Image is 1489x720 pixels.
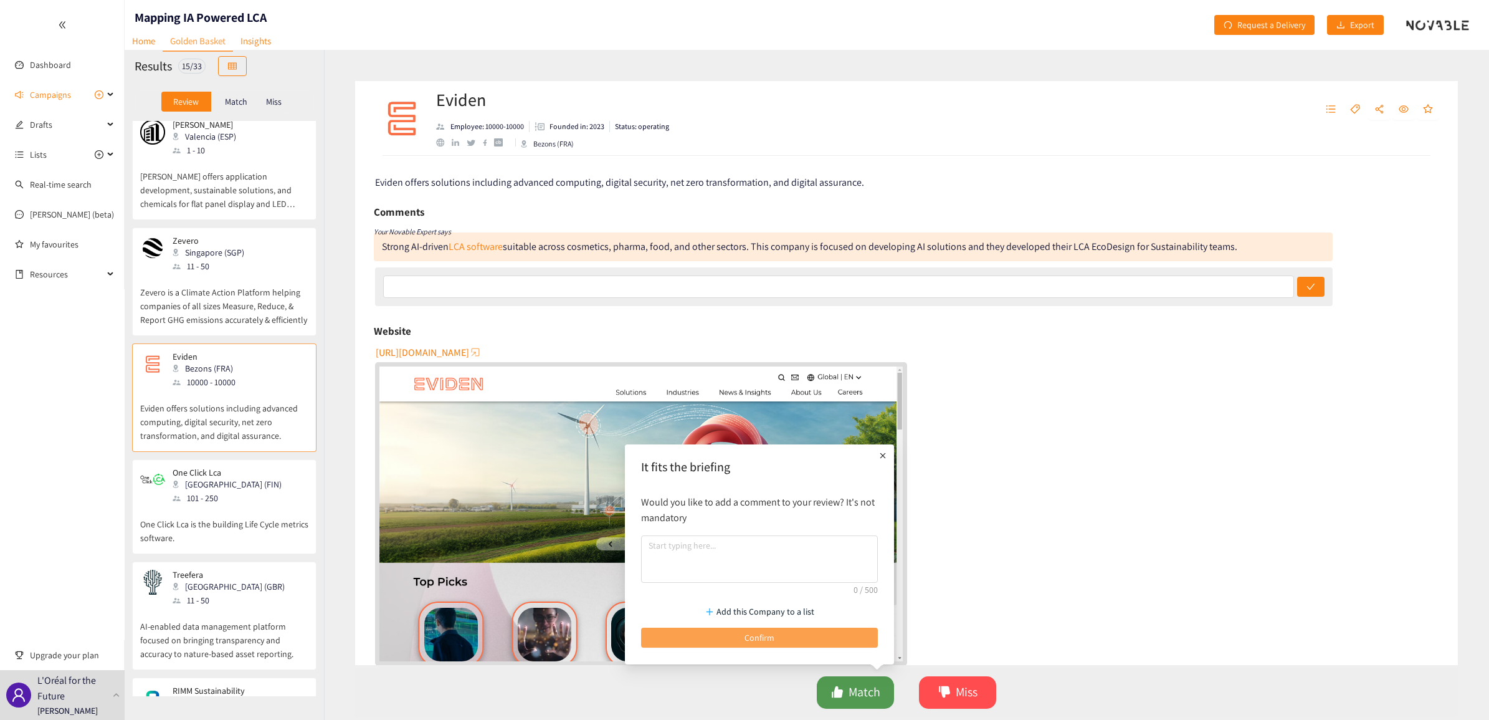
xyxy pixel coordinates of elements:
[135,9,267,26] h1: Mapping IA Powered LCA
[140,686,165,711] img: Snapshot of the company's website
[140,570,165,595] img: Snapshot of the company's website
[173,246,252,259] div: Singapore (SGP)
[1417,100,1439,120] button: star
[449,240,503,253] a: LCA software
[173,236,244,246] p: Zevero
[1320,100,1342,120] button: unordered-list
[173,120,236,130] p: [PERSON_NAME]
[173,375,243,389] div: 10000 - 10000
[125,31,163,50] a: Home
[382,240,1237,253] div: Strong AI-driven suitable across cosmetics, pharma, food, and other sectors. This company is focu...
[1336,21,1345,31] span: download
[140,468,165,492] img: Snapshot of the company's website
[1306,282,1315,292] span: check
[140,236,165,261] img: Snapshot of the company's website
[30,59,71,70] a: Dashboard
[1287,585,1489,720] div: Widget de chat
[15,651,24,660] span: trophy
[375,176,864,189] span: Eviden offers solutions including advanced computing, digital security, net zero transformation, ...
[178,59,206,74] div: 15 / 33
[30,179,92,190] a: Real-time search
[95,90,103,99] span: plus-circle
[140,352,165,377] img: Snapshot of the company's website
[1327,15,1384,35] button: downloadExport
[521,138,574,150] div: Bezons (FRA)
[173,352,235,362] p: Eviden
[173,696,252,709] div: Singapore (SGP)
[135,57,172,75] h2: Results
[436,138,452,146] a: website
[1214,15,1315,35] button: redoRequest a Delivery
[266,97,282,107] p: Miss
[173,143,244,157] div: 1 - 10
[173,130,244,143] div: Valencia (ESP)
[218,56,247,76] button: table
[1287,585,1489,720] iframe: Chat Widget
[615,121,669,132] p: Status: operating
[374,203,424,221] h6: Comments
[436,121,530,132] li: Employees
[95,150,103,159] span: plus-circle
[11,688,26,703] span: user
[831,686,844,700] span: like
[641,494,878,526] p: Would you like to add a comment to your review? It's not mandatory
[1297,277,1325,297] button: check
[1350,18,1374,32] span: Export
[1374,104,1384,115] span: share-alt
[30,232,115,257] a: My favourites
[173,570,285,580] p: Treefera
[1326,104,1336,115] span: unordered-list
[377,94,427,143] img: Company Logo
[173,580,292,593] div: [GEOGRAPHIC_DATA] (GBR)
[140,157,308,211] p: [PERSON_NAME] offers application development, sustainable solutions, and chemicals for flat panel...
[173,686,245,696] p: RIMM Sustainability
[30,209,114,220] a: [PERSON_NAME] (beta)
[849,683,880,702] span: Match
[140,120,165,145] img: Snapshot of the company's website
[173,259,252,273] div: 11 - 50
[140,607,308,661] p: AI-enabled data management platform focused on bringing transparency and accuracy to nature-based...
[30,112,103,137] span: Drafts
[379,367,903,661] a: website
[549,121,604,132] p: Founded in: 2023
[140,505,308,545] p: One Click Lca is the building Life Cycle metrics software.
[494,138,510,146] a: crunchbase
[233,31,278,50] a: Insights
[173,478,289,491] div: [GEOGRAPHIC_DATA] (FIN)
[530,121,610,132] li: Founded in year
[37,673,108,704] p: L'Oréal for the Future
[610,121,669,132] li: Status
[15,150,24,159] span: unordered-list
[30,262,103,287] span: Resources
[956,683,978,702] span: Miss
[30,82,71,107] span: Campaigns
[140,389,308,443] p: Eviden offers solutions including advanced computing, digital security, net zero transformation, ...
[173,593,292,607] div: 11 - 50
[467,140,482,146] a: twitter
[877,449,889,462] span: plus
[225,97,247,107] p: Match
[450,121,524,132] p: Employee: 10000-10000
[374,322,411,340] h6: Website
[436,87,669,112] h2: Eviden
[1350,104,1360,115] span: tag
[30,643,115,668] span: Upgrade your plan
[173,491,289,505] div: 101 - 250
[173,362,243,375] div: Bezons (FRA)
[1237,18,1305,32] span: Request a Delivery
[641,458,878,476] h2: It fits the briefing
[938,686,951,700] span: dislike
[817,676,894,709] button: likeMatch
[140,273,308,327] p: Zevero is a Climate Action Platform helping companies of all sizes Measure, Reduce, & Report GHG ...
[376,345,469,360] span: [URL][DOMAIN_NAME]
[716,605,814,618] p: Add this Company to a list
[15,270,24,279] span: book
[58,21,67,29] span: double-left
[37,704,98,718] p: [PERSON_NAME]
[483,139,495,146] a: facebook
[15,90,24,99] span: sound
[641,602,878,622] button: Add this Company to a list
[1368,100,1391,120] button: share-alt
[1423,104,1433,115] span: star
[30,142,47,167] span: Lists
